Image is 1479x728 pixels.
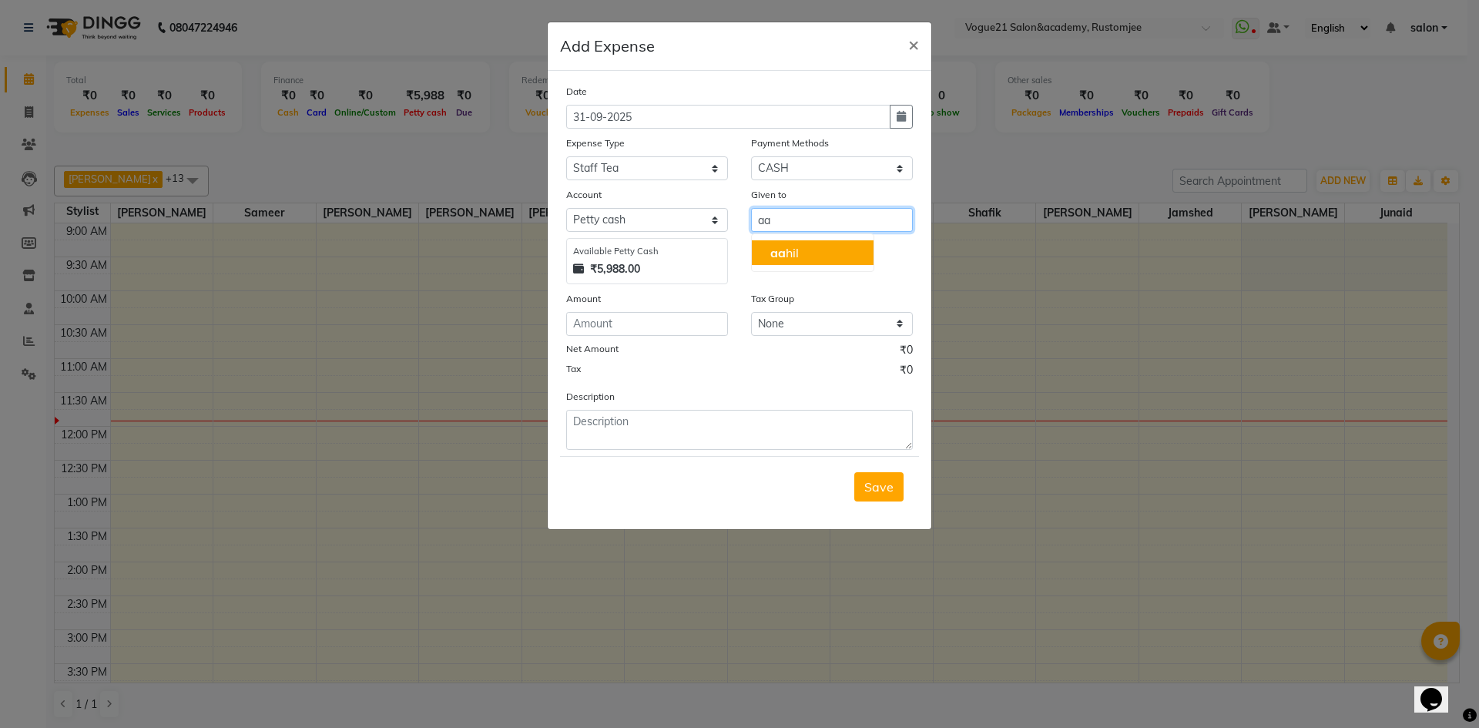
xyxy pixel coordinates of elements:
[566,188,602,202] label: Account
[751,188,786,202] label: Given to
[566,362,581,376] label: Tax
[573,245,721,258] div: Available Petty Cash
[1414,666,1464,713] iframe: chat widget
[566,390,615,404] label: Description
[560,35,655,58] h5: Add Expense
[566,292,601,306] label: Amount
[770,245,786,260] span: aa
[908,32,919,55] span: ×
[751,136,829,150] label: Payment Methods
[566,342,619,356] label: Net Amount
[896,22,931,65] button: Close
[566,136,625,150] label: Expense Type
[590,261,640,277] strong: ₹5,988.00
[566,312,728,336] input: Amount
[864,479,894,495] span: Save
[900,342,913,362] span: ₹0
[751,292,794,306] label: Tax Group
[566,85,587,99] label: Date
[900,362,913,382] span: ₹0
[751,208,913,232] input: Given to
[770,245,799,260] ngb-highlight: hil
[854,472,904,502] button: Save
